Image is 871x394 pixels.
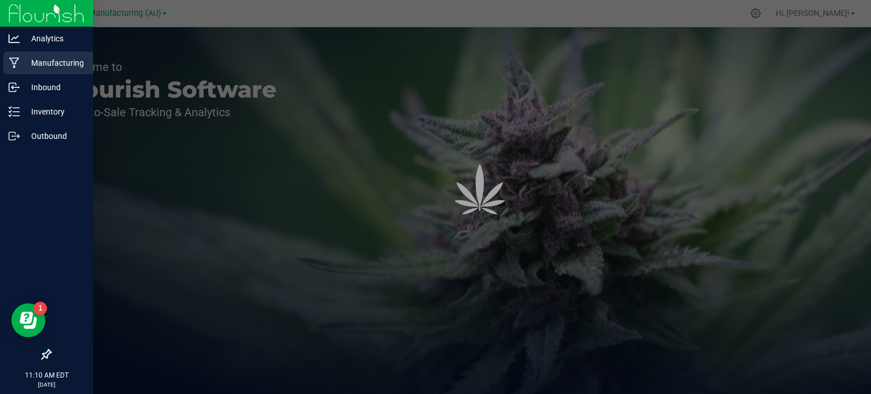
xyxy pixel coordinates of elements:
p: 11:10 AM EDT [5,370,88,380]
p: [DATE] [5,380,88,389]
p: Inbound [20,81,88,94]
inline-svg: Manufacturing [9,57,20,69]
inline-svg: Inbound [9,82,20,93]
inline-svg: Outbound [9,130,20,142]
inline-svg: Inventory [9,106,20,117]
inline-svg: Analytics [9,33,20,44]
iframe: Resource center [11,303,45,337]
p: Manufacturing [20,56,88,70]
p: Inventory [20,105,88,118]
p: Analytics [20,32,88,45]
p: Outbound [20,129,88,143]
iframe: Resource center unread badge [33,302,47,315]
